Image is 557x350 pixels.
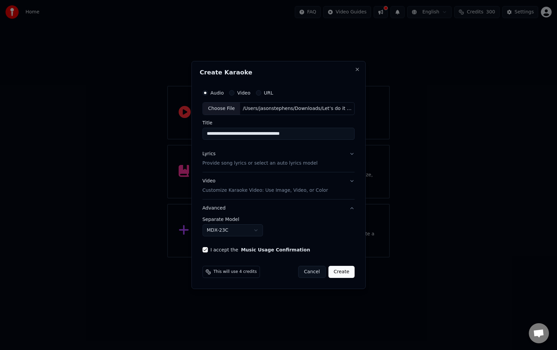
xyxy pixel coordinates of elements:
label: Title [202,120,355,125]
button: VideoCustomize Karaoke Video: Use Image, Video, or Color [202,172,355,199]
p: Provide song lyrics or select an auto lyrics model [202,160,318,167]
h2: Create Karaoke [200,69,358,75]
label: Video [237,91,250,95]
label: I accept the [211,247,310,252]
div: Advanced [202,217,355,242]
button: I accept the [241,247,310,252]
label: URL [264,91,273,95]
div: /Users/jasonstephens/Downloads/Let’s do it (Add Instrumental) (Remastered).wav [240,105,354,112]
button: Advanced [202,199,355,217]
button: Create [328,266,355,278]
div: Choose File [203,103,240,115]
button: Cancel [298,266,325,278]
label: Separate Model [202,217,355,222]
div: Video [202,178,328,194]
p: Customize Karaoke Video: Use Image, Video, or Color [202,187,328,194]
label: Audio [211,91,224,95]
button: LyricsProvide song lyrics or select an auto lyrics model [202,145,355,172]
span: This will use 4 credits [214,269,257,275]
div: Lyrics [202,151,216,157]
